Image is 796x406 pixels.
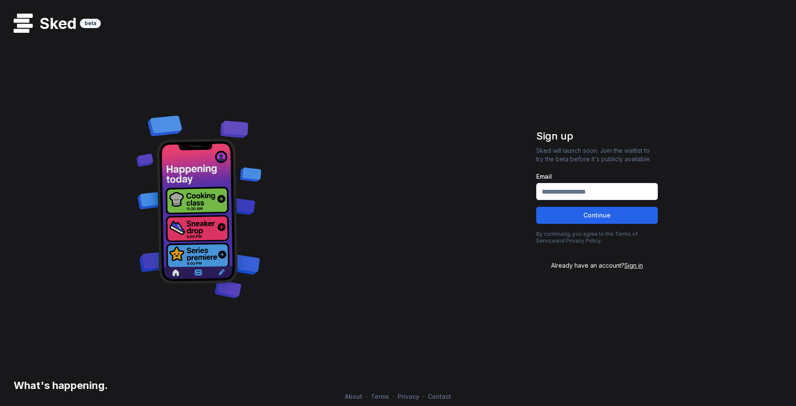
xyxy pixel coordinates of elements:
[536,174,658,180] label: Email
[536,261,658,270] div: Already have an account?
[536,146,658,163] p: Sked will launch soon. Join the waitlist to try the beta before it's publicly available.
[80,19,101,28] div: beta
[10,379,108,392] h3: What's happening.
[536,231,658,244] p: By continuing, you agree to the and .
[624,262,643,269] span: Sign in
[14,14,33,33] img: logo
[367,393,392,400] a: Terms
[566,237,600,244] a: Privacy Policy
[536,129,658,143] h1: Sign up
[341,393,366,400] a: About
[536,207,658,224] button: Continue
[132,105,266,306] img: Decorative
[536,231,638,244] a: Terms of Service
[424,393,455,400] a: Contact
[33,15,80,32] h1: Sked
[394,393,423,400] a: Privacy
